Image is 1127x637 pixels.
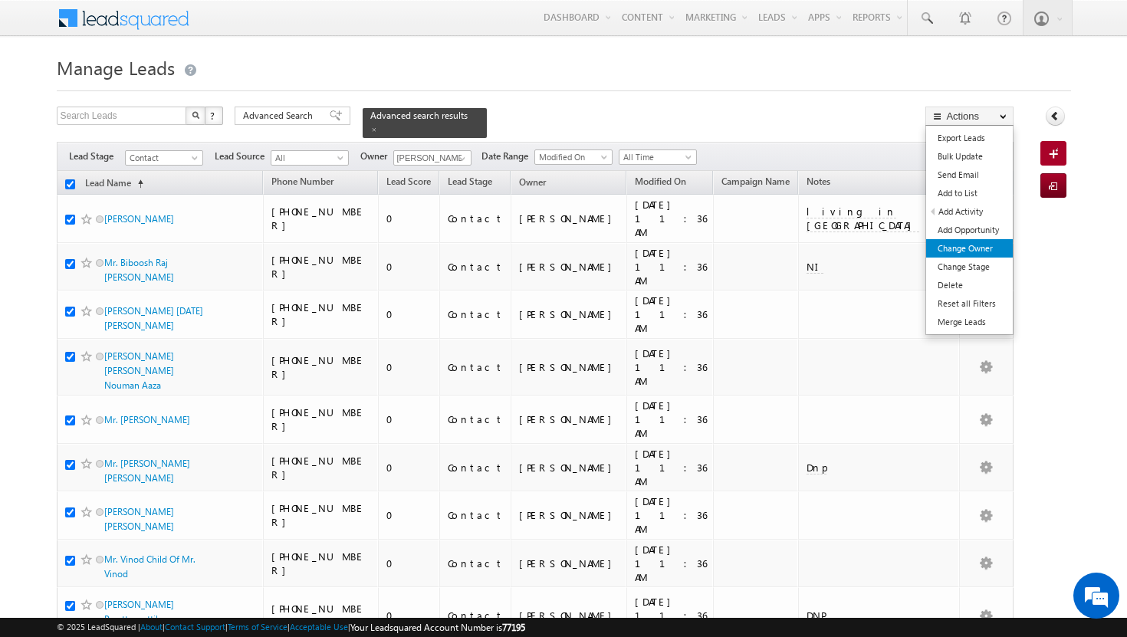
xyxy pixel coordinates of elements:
textarea: Type your message and hit 'Enter' [20,142,280,459]
a: Change Stage [926,258,1013,276]
span: Lead Score [386,176,431,187]
span: Advanced Search [243,109,317,123]
span: Modified On [535,150,608,164]
span: Dnp [807,461,826,474]
div: [DATE] 11:36 AM [635,198,707,239]
span: Lead Stage [448,176,492,187]
div: Contact [448,508,504,522]
span: © 2025 LeadSquared | | | | | [57,620,525,635]
div: Contact [448,609,504,622]
span: All [271,151,344,165]
div: Contact [448,412,504,426]
div: Contact [448,360,504,374]
a: Notes [799,173,838,193]
a: Delete [926,276,1013,294]
span: Lead Source [215,149,271,163]
span: Manage Leads [57,55,175,80]
a: Modified On [627,173,694,193]
div: [PERSON_NAME] [519,508,619,522]
div: [PERSON_NAME] [519,461,619,474]
div: [DATE] 11:36 AM [635,447,707,488]
div: [PHONE_NUMBER] [271,501,371,529]
span: NI [807,260,823,273]
a: Phone Number [264,173,341,193]
span: ? [210,109,217,122]
div: [PHONE_NUMBER] [271,454,371,481]
a: Campaign Name [714,173,797,193]
span: (sorted ascending) [131,178,143,190]
div: [DATE] 11:36 AM [635,294,707,335]
a: Mr. Biboosh Raj [PERSON_NAME] [104,257,174,283]
a: [PERSON_NAME] [DATE][PERSON_NAME] [104,305,203,331]
a: About [140,622,163,632]
div: [DATE] 11:36 AM [635,494,707,536]
a: Send Email [926,166,1013,184]
input: Check all records [65,179,75,189]
div: [DATE] 11:36 AM [635,595,707,636]
div: Minimize live chat window [251,8,288,44]
div: Contact [448,260,504,274]
input: Type to Search [393,150,472,166]
div: [PHONE_NUMBER] [271,205,371,232]
a: Merge Leads [926,313,1013,331]
div: [PHONE_NUMBER] [271,602,371,629]
img: Search [192,111,199,119]
div: 0 [386,508,432,522]
a: Lead Stage [440,173,500,193]
span: Campaign Name [721,176,790,187]
div: [PHONE_NUMBER] [271,406,371,433]
div: [PERSON_NAME] [519,307,619,321]
a: Modified On [534,149,613,165]
em: Start Chat [209,472,278,493]
div: [DATE] 11:36 AM [635,399,707,440]
div: 0 [386,609,432,622]
div: [DATE] 11:36 AM [635,246,707,287]
a: All Time [619,149,697,165]
a: [PERSON_NAME] [104,213,174,225]
a: Lead Score [379,173,439,193]
a: Add Opportunity [926,221,1013,239]
div: [PHONE_NUMBER] [271,300,371,328]
div: 0 [386,307,432,321]
span: All Time [619,150,692,164]
div: Chat with us now [80,80,258,100]
span: Owner [360,149,393,163]
div: [PHONE_NUMBER] [271,550,371,577]
a: [PERSON_NAME] [PERSON_NAME] [104,506,174,532]
div: [PERSON_NAME] [519,212,619,225]
a: Reset all Filters [926,294,1013,313]
span: Lead Stage [69,149,125,163]
div: 0 [386,412,432,426]
div: 0 [386,212,432,225]
div: [DATE] 11:36 AM [635,346,707,388]
a: Bulk Update [926,147,1013,166]
button: ? [205,107,223,125]
div: Contact [448,212,504,225]
span: Your Leadsquared Account Number is [350,622,525,633]
div: [PERSON_NAME] [519,609,619,622]
button: Actions [925,107,1014,126]
a: Show All Items [451,151,470,166]
div: [DATE] 11:36 AM [635,543,707,584]
a: Add Activity [927,202,1013,221]
a: Terms of Service [228,622,287,632]
div: [PERSON_NAME] [519,360,619,374]
div: 0 [386,461,432,474]
a: Change Owner [926,239,1013,258]
div: Contact [448,307,504,321]
a: All [271,150,349,166]
span: living in [GEOGRAPHIC_DATA] [807,205,919,231]
div: 0 [386,557,432,570]
a: [PERSON_NAME] [PERSON_NAME] Nouman Aaza [104,350,174,391]
div: [PERSON_NAME] [519,260,619,274]
a: Lead Name(sorted ascending) [77,174,151,194]
span: Date Range [481,149,534,163]
a: Add to List [926,184,1013,202]
a: Contact [125,150,203,166]
div: Contact [448,557,504,570]
span: Owner [519,176,546,188]
div: [PERSON_NAME] [519,557,619,570]
div: Contact [448,461,504,474]
span: Modified On [635,176,686,187]
a: Contact Support [165,622,225,632]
